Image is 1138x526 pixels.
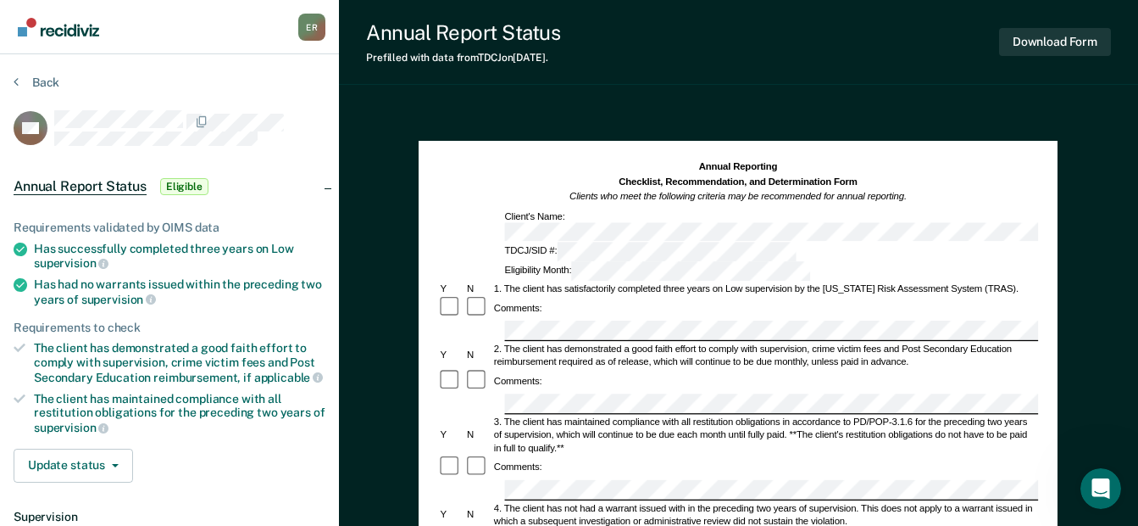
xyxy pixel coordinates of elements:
[438,428,465,441] div: Y
[34,341,325,384] div: The client has demonstrated a good faith effort to comply with supervision, crime victim fees and...
[438,349,465,361] div: Y
[18,18,99,36] img: Recidiviz
[298,14,325,41] button: Profile dropdown button
[502,243,798,261] div: TDCJ/SID #:
[492,374,545,387] div: Comments:
[465,282,492,294] div: N
[14,178,147,195] span: Annual Report Status
[492,415,1039,454] div: 3. The client has maintained compliance with all restitution obligations in accordance to PD/POP-...
[14,75,59,90] button: Back
[254,371,323,384] span: applicable
[366,20,560,45] div: Annual Report Status
[160,178,208,195] span: Eligible
[438,507,465,520] div: Y
[14,321,325,335] div: Requirements to check
[492,301,545,314] div: Comments:
[81,293,156,306] span: supervision
[999,28,1111,56] button: Download Form
[14,510,325,524] dt: Supervision
[492,282,1039,294] div: 1. The client has satisfactorily completed three years on Low supervision by the [US_STATE] Risk ...
[502,261,813,280] div: Eligibility Month:
[34,242,325,271] div: Has successfully completed three years on Low
[34,392,325,435] div: The client has maintained compliance with all restitution obligations for the preceding two years of
[502,210,1069,242] div: Client's Name:
[569,191,907,202] em: Clients who meet the following criteria may be recommended for annual reporting.
[298,14,325,41] div: E R
[465,428,492,441] div: N
[699,161,778,172] strong: Annual Reporting
[34,421,108,434] span: supervision
[465,349,492,361] div: N
[492,461,545,473] div: Comments:
[619,176,858,187] strong: Checklist, Recommendation, and Determination Form
[366,52,560,64] div: Prefilled with data from TDCJ on [DATE] .
[438,282,465,294] div: Y
[34,277,325,306] div: Has had no warrants issued within the preceding two years of
[14,221,325,235] div: Requirements validated by OIMS data
[34,256,108,270] span: supervision
[1080,468,1121,509] iframe: Intercom live chat
[14,449,133,483] button: Update status
[465,507,492,520] div: N
[492,342,1039,367] div: 2. The client has demonstrated a good faith effort to comply with supervision, crime victim fees ...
